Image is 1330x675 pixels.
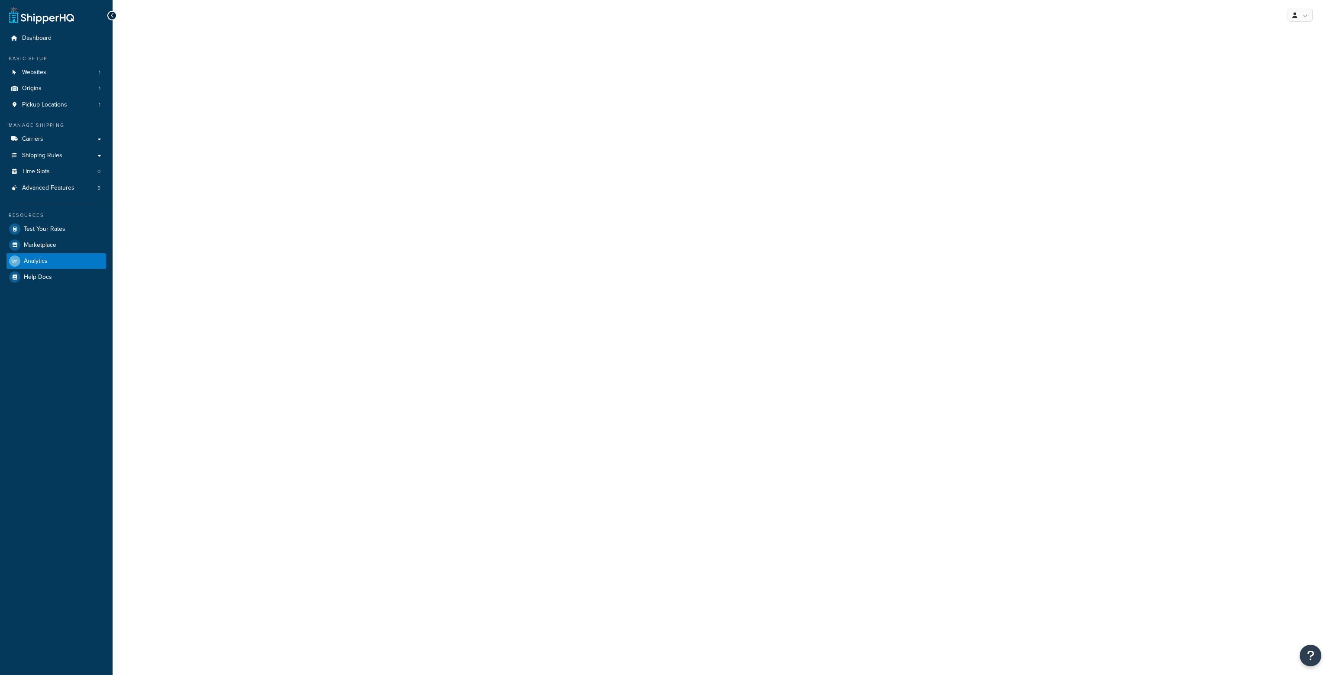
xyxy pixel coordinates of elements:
div: Manage Shipping [6,122,106,129]
li: Advanced Features [6,180,106,196]
a: Websites1 [6,65,106,81]
span: Shipping Rules [22,152,62,159]
a: Carriers [6,131,106,147]
div: Resources [6,212,106,219]
span: Test Your Rates [24,226,65,233]
div: Basic Setup [6,55,106,62]
a: Advanced Features5 [6,180,106,196]
a: Origins1 [6,81,106,97]
span: Analytics [24,258,48,265]
li: Pickup Locations [6,97,106,113]
span: Pickup Locations [22,101,67,109]
span: 5 [97,184,100,192]
span: 1 [99,85,100,92]
li: Websites [6,65,106,81]
span: Dashboard [22,35,52,42]
span: Websites [22,69,46,76]
a: Help Docs [6,269,106,285]
a: Marketplace [6,237,106,253]
a: Analytics [6,253,106,269]
a: Time Slots0 [6,164,106,180]
span: Origins [22,85,42,92]
a: Test Your Rates [6,221,106,237]
a: Dashboard [6,30,106,46]
li: Origins [6,81,106,97]
button: Open Resource Center [1300,645,1321,666]
span: Time Slots [22,168,50,175]
a: Shipping Rules [6,148,106,164]
span: 0 [97,168,100,175]
a: Pickup Locations1 [6,97,106,113]
span: Marketplace [24,242,56,249]
span: Advanced Features [22,184,74,192]
span: 1 [99,101,100,109]
span: Help Docs [24,274,52,281]
span: 1 [99,69,100,76]
li: Time Slots [6,164,106,180]
span: Carriers [22,136,43,143]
